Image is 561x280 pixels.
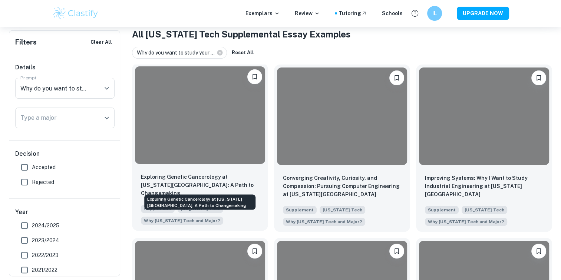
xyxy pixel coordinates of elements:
p: Exemplars [245,9,280,17]
p: Review [295,9,320,17]
p: Converging Creativity, Curiosity, and Compassion: Pursuing Computer Engineering at Georgia Tech [283,174,401,198]
span: 2021/2022 [32,266,57,274]
button: Bookmark [389,244,404,258]
span: 2024/2025 [32,221,59,230]
h6: Year [15,208,115,217]
button: IL [427,6,442,21]
h6: Decision [15,149,115,158]
span: Why do you want to study your chosen major, and why do you want to study that major at Georgia Tech? [283,217,365,226]
span: Why [US_STATE] Tech and Major? [428,218,504,225]
span: Why [US_STATE] Tech and Major? [144,217,220,224]
h6: Details [15,63,115,72]
span: [US_STATE] Tech [320,206,365,214]
h6: IL [430,9,439,17]
button: Open [102,113,112,123]
p: Exploring Genetic Cancerology at Georgia Tech: A Path to Changemaking [141,173,259,197]
span: 2022/2023 [32,251,59,259]
span: 2023/2024 [32,236,59,244]
a: Tutoring [339,9,367,17]
button: Bookmark [531,244,546,258]
span: Supplement [141,205,175,213]
a: BookmarkImproving Systems: Why I Want to Study Industrial Engineering at Georgia TechSupplement[U... [416,65,552,232]
span: Why do you want to study your ... [137,49,218,57]
button: Bookmark [531,70,546,85]
span: Supplement [425,206,459,214]
button: Clear All [89,37,114,48]
h6: Filters [15,37,37,47]
label: Prompt [20,75,37,81]
a: Schools [382,9,403,17]
span: Accepted [32,163,56,171]
span: Why do you want to study your chosen major, and why do you want to study that major at Georgia Tech? [141,216,223,225]
span: Rejected [32,178,54,186]
button: UPGRADE NOW [457,7,509,20]
button: Bookmark [247,244,262,258]
div: Exploring Genetic Cancerology at [US_STATE][GEOGRAPHIC_DATA]: A Path to Changemaking [144,194,255,210]
a: BookmarkExploring Genetic Cancerology at Georgia Tech: A Path to ChangemakingSupplement[US_STATE]... [132,65,268,232]
span: Why do you want to study your chosen major, and why do you want to study that major at Georgia Tech? [425,217,507,226]
button: Help and Feedback [409,7,421,20]
h1: All [US_STATE] Tech Supplemental Essay Examples [132,27,552,41]
button: Reset All [230,47,256,58]
span: [US_STATE] Tech [462,206,507,214]
span: Supplement [283,206,317,214]
button: Open [102,83,112,93]
span: Why [US_STATE] Tech and Major? [286,218,362,225]
div: Why do you want to study your ... [132,47,227,59]
a: BookmarkConverging Creativity, Curiosity, and Compassion: Pursuing Computer Engineering at Georgi... [274,65,410,232]
button: Bookmark [247,69,262,84]
img: Clastify logo [52,6,99,21]
button: Bookmark [389,70,404,85]
p: Improving Systems: Why I Want to Study Industrial Engineering at Georgia Tech [425,174,543,198]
